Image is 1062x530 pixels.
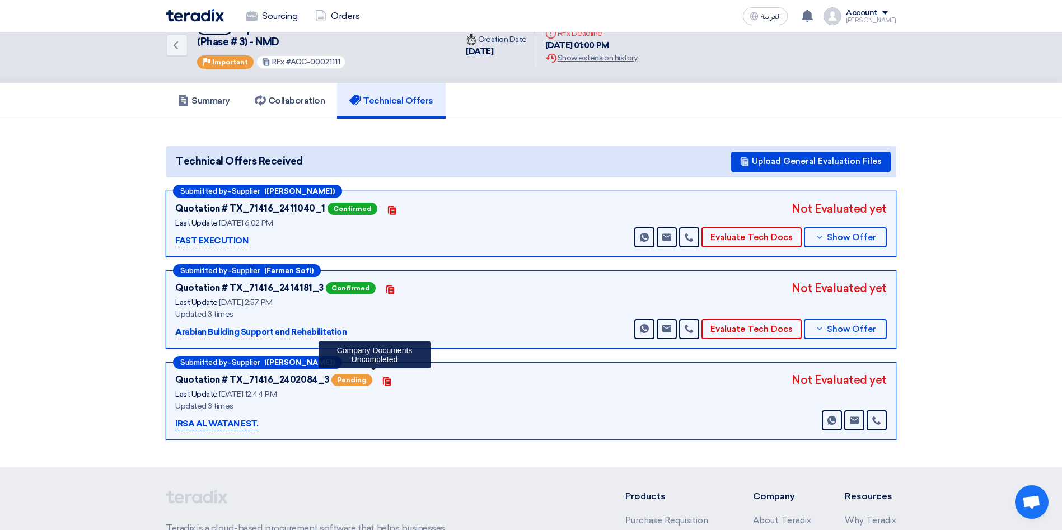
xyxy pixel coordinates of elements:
[180,267,227,274] span: Submitted by
[264,187,335,195] b: ([PERSON_NAME])
[827,325,876,334] span: Show Offer
[1015,485,1049,519] div: Open chat
[545,52,637,64] div: Show extension history
[319,341,431,368] div: Company Documents Uncompleted
[845,490,896,503] li: Resources
[175,418,258,431] p: IRSA AL WATAN EST.
[328,203,377,215] span: Confirmed
[255,95,325,106] h5: Collaboration
[845,515,896,526] a: Why Teradix
[175,298,218,307] span: Last Update
[846,8,878,18] div: Account
[272,58,284,66] span: RFx
[175,234,248,248] p: FAST EXECUTION
[625,490,720,503] li: Products
[166,9,224,22] img: Teradix logo
[175,202,325,215] div: Quotation # TX_71416_2411040_1
[197,22,443,49] h5: Repair of Roof Sandwich Panel Joints (Phase # 3) - NMD
[761,13,781,21] span: العربية
[349,95,433,106] h5: Technical Offers
[466,34,527,45] div: Creation Date
[804,227,887,247] button: Show Offer
[232,267,260,274] span: Supplier
[242,83,338,119] a: Collaboration
[731,152,891,172] button: Upload General Evaluation Files
[237,4,306,29] a: Sourcing
[792,200,887,217] div: Not Evaluated yet
[232,187,260,195] span: Supplier
[175,373,329,387] div: Quotation # TX_71416_2402084_3
[846,17,896,24] div: [PERSON_NAME]
[753,490,811,503] li: Company
[173,185,342,198] div: –
[306,4,368,29] a: Orders
[701,227,802,247] button: Evaluate Tech Docs
[212,58,248,66] span: Important
[176,154,303,169] span: Technical Offers Received
[173,264,321,277] div: –
[178,95,230,106] h5: Summary
[166,83,242,119] a: Summary
[180,187,227,195] span: Submitted by
[175,308,455,320] div: Updated 3 times
[466,45,527,58] div: [DATE]
[203,25,227,32] div: #71416
[175,326,347,339] p: Arabian Building Support and Rehabilitation
[175,390,218,399] span: Last Update
[286,58,340,66] span: #ACC-00021111
[197,23,411,48] span: Repair of Roof Sandwich Panel Joints (Phase # 3) - NMD
[824,7,841,25] img: profile_test.png
[175,400,455,412] div: Updated 3 times
[701,319,802,339] button: Evaluate Tech Docs
[232,359,260,366] span: Supplier
[804,319,887,339] button: Show Offer
[264,359,335,366] b: ([PERSON_NAME])
[337,83,445,119] a: Technical Offers
[753,515,811,526] a: About Teradix
[326,282,376,294] span: Confirmed
[180,359,227,366] span: Submitted by
[545,27,637,39] div: RFx Deadline
[792,280,887,297] div: Not Evaluated yet
[173,356,342,369] div: –
[827,233,876,242] span: Show Offer
[792,372,887,388] div: Not Evaluated yet
[743,7,788,25] button: العربية
[625,515,708,526] a: Purchase Requisition
[175,282,324,295] div: Quotation # TX_71416_2414181_3
[264,267,314,274] b: (Farman Sofi)
[219,390,277,399] span: [DATE] 12:44 PM
[331,374,372,386] span: Pending
[219,298,272,307] span: [DATE] 2:57 PM
[219,218,273,228] span: [DATE] 6:02 PM
[175,218,218,228] span: Last Update
[545,39,637,52] div: [DATE] 01:00 PM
